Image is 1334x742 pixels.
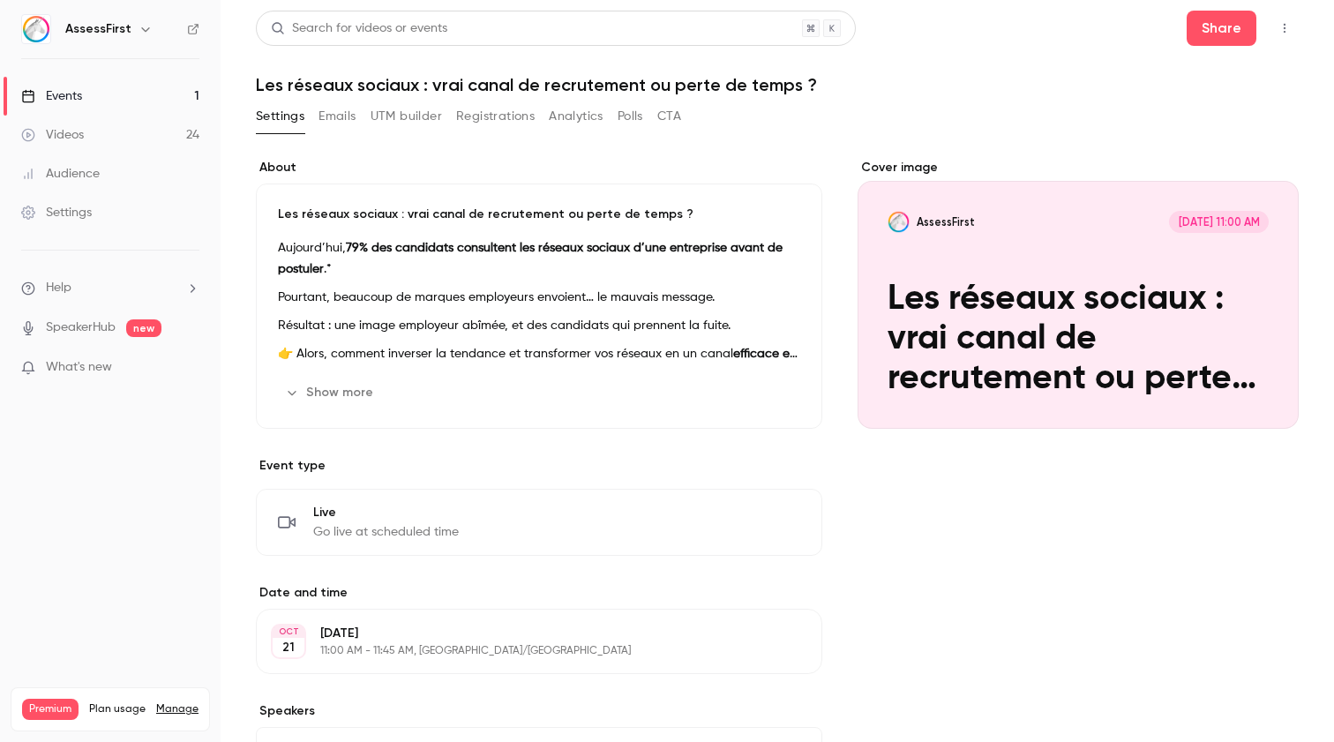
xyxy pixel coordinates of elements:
[22,15,50,43] img: AssessFirst
[21,87,82,105] div: Events
[278,206,800,223] p: Les réseaux sociaux : vrai canal de recrutement ou perte de temps ?
[858,159,1299,176] label: Cover image
[320,644,729,658] p: 11:00 AM - 11:45 AM, [GEOGRAPHIC_DATA]/[GEOGRAPHIC_DATA]
[22,699,79,720] span: Premium
[657,102,681,131] button: CTA
[256,702,822,720] label: Speakers
[1187,11,1256,46] button: Share
[21,279,199,297] li: help-dropdown-opener
[178,360,199,376] iframe: Noticeable Trigger
[319,102,356,131] button: Emails
[549,102,603,131] button: Analytics
[156,702,199,716] a: Manage
[256,457,822,475] p: Event type
[313,523,459,541] span: Go live at scheduled time
[278,287,800,308] p: Pourtant, beaucoup de marques employeurs envoient… le mauvais message.
[126,319,161,337] span: new
[256,159,822,176] label: About
[618,102,643,131] button: Polls
[313,504,459,521] span: Live
[271,19,447,38] div: Search for videos or events
[456,102,535,131] button: Registrations
[371,102,442,131] button: UTM builder
[256,102,304,131] button: Settings
[273,626,304,638] div: OCT
[278,315,800,336] p: Résultat : une image employeur abîmée, et des candidats qui prennent la fuite.
[256,584,822,602] label: Date and time
[21,165,100,183] div: Audience
[89,702,146,716] span: Plan usage
[65,20,131,38] h6: AssessFirst
[282,639,295,656] p: 21
[858,159,1299,429] section: Cover image
[21,204,92,221] div: Settings
[21,126,84,144] div: Videos
[278,378,384,407] button: Show more
[256,74,1299,95] h1: Les réseaux sociaux : vrai canal de recrutement ou perte de temps ?
[278,237,800,280] p: Aujourd’hui, .*
[46,319,116,337] a: SpeakerHub
[320,625,729,642] p: [DATE]
[46,358,112,377] span: What's new
[278,242,783,275] strong: 79% des candidats consultent les réseaux sociaux d’une entreprise avant de postuler
[46,279,71,297] span: Help
[278,343,800,364] p: 👉 Alors, comment inverser la tendance et transformer vos réseaux en un canal ?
